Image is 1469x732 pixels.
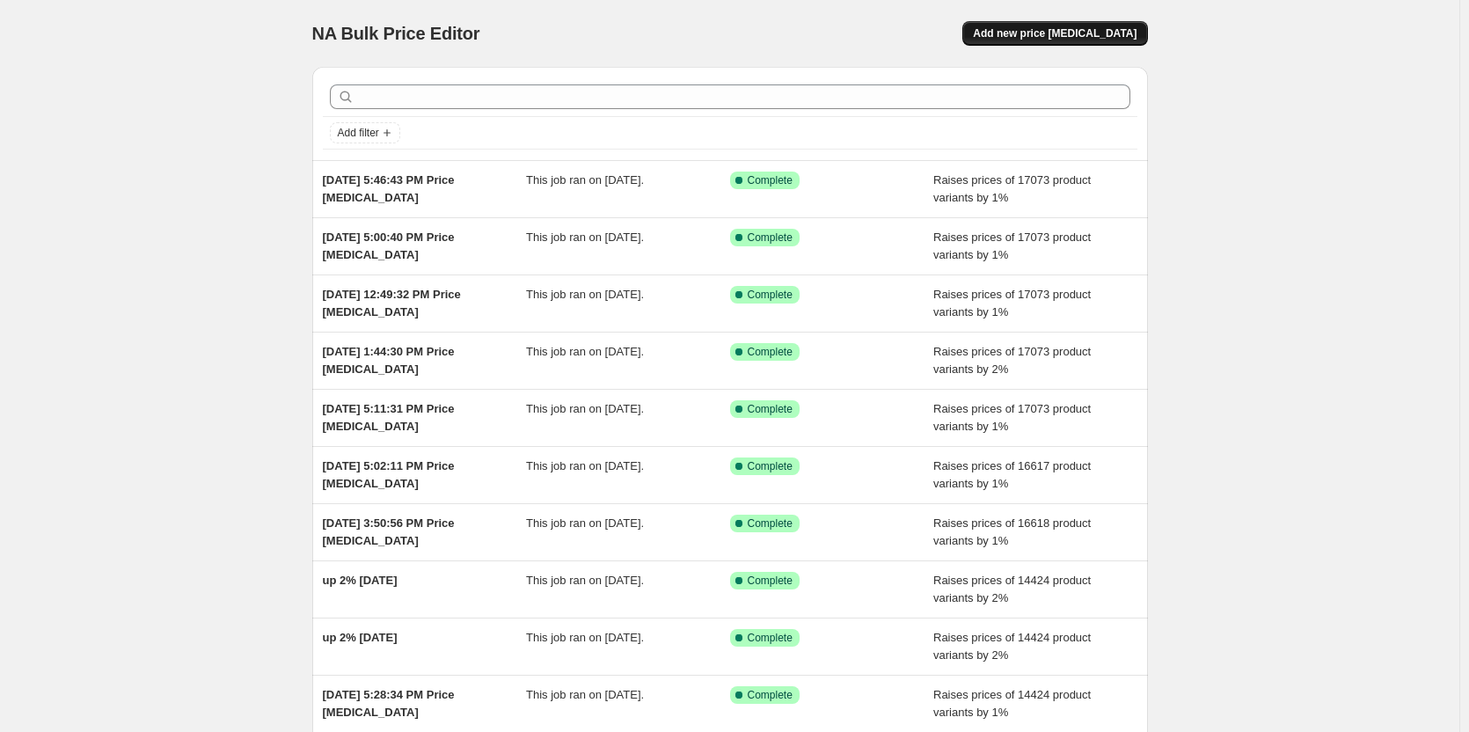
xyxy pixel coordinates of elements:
[933,345,1091,376] span: Raises prices of 17073 product variants by 2%
[748,516,793,531] span: Complete
[748,688,793,702] span: Complete
[748,574,793,588] span: Complete
[748,288,793,302] span: Complete
[933,231,1091,261] span: Raises prices of 17073 product variants by 1%
[748,631,793,645] span: Complete
[526,688,644,701] span: This job ran on [DATE].
[933,173,1091,204] span: Raises prices of 17073 product variants by 1%
[933,631,1091,662] span: Raises prices of 14424 product variants by 2%
[526,574,644,587] span: This job ran on [DATE].
[933,402,1091,433] span: Raises prices of 17073 product variants by 1%
[323,459,455,490] span: [DATE] 5:02:11 PM Price [MEDICAL_DATA]
[312,24,480,43] span: NA Bulk Price Editor
[323,345,455,376] span: [DATE] 1:44:30 PM Price [MEDICAL_DATA]
[526,173,644,187] span: This job ran on [DATE].
[973,26,1136,40] span: Add new price [MEDICAL_DATA]
[526,231,644,244] span: This job ran on [DATE].
[323,516,455,547] span: [DATE] 3:50:56 PM Price [MEDICAL_DATA]
[323,574,398,587] span: up 2% [DATE]
[526,459,644,472] span: This job ran on [DATE].
[323,688,455,719] span: [DATE] 5:28:34 PM Price [MEDICAL_DATA]
[323,631,398,644] span: up 2% [DATE]
[933,459,1091,490] span: Raises prices of 16617 product variants by 1%
[933,288,1091,318] span: Raises prices of 17073 product variants by 1%
[748,231,793,245] span: Complete
[748,345,793,359] span: Complete
[323,402,455,433] span: [DATE] 5:11:31 PM Price [MEDICAL_DATA]
[748,459,793,473] span: Complete
[323,173,455,204] span: [DATE] 5:46:43 PM Price [MEDICAL_DATA]
[748,402,793,416] span: Complete
[962,21,1147,46] button: Add new price [MEDICAL_DATA]
[526,631,644,644] span: This job ran on [DATE].
[323,288,461,318] span: [DATE] 12:49:32 PM Price [MEDICAL_DATA]
[748,173,793,187] span: Complete
[933,516,1091,547] span: Raises prices of 16618 product variants by 1%
[933,688,1091,719] span: Raises prices of 14424 product variants by 1%
[526,516,644,530] span: This job ran on [DATE].
[330,122,400,143] button: Add filter
[338,126,379,140] span: Add filter
[526,402,644,415] span: This job ran on [DATE].
[526,288,644,301] span: This job ran on [DATE].
[933,574,1091,604] span: Raises prices of 14424 product variants by 2%
[526,345,644,358] span: This job ran on [DATE].
[323,231,455,261] span: [DATE] 5:00:40 PM Price [MEDICAL_DATA]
